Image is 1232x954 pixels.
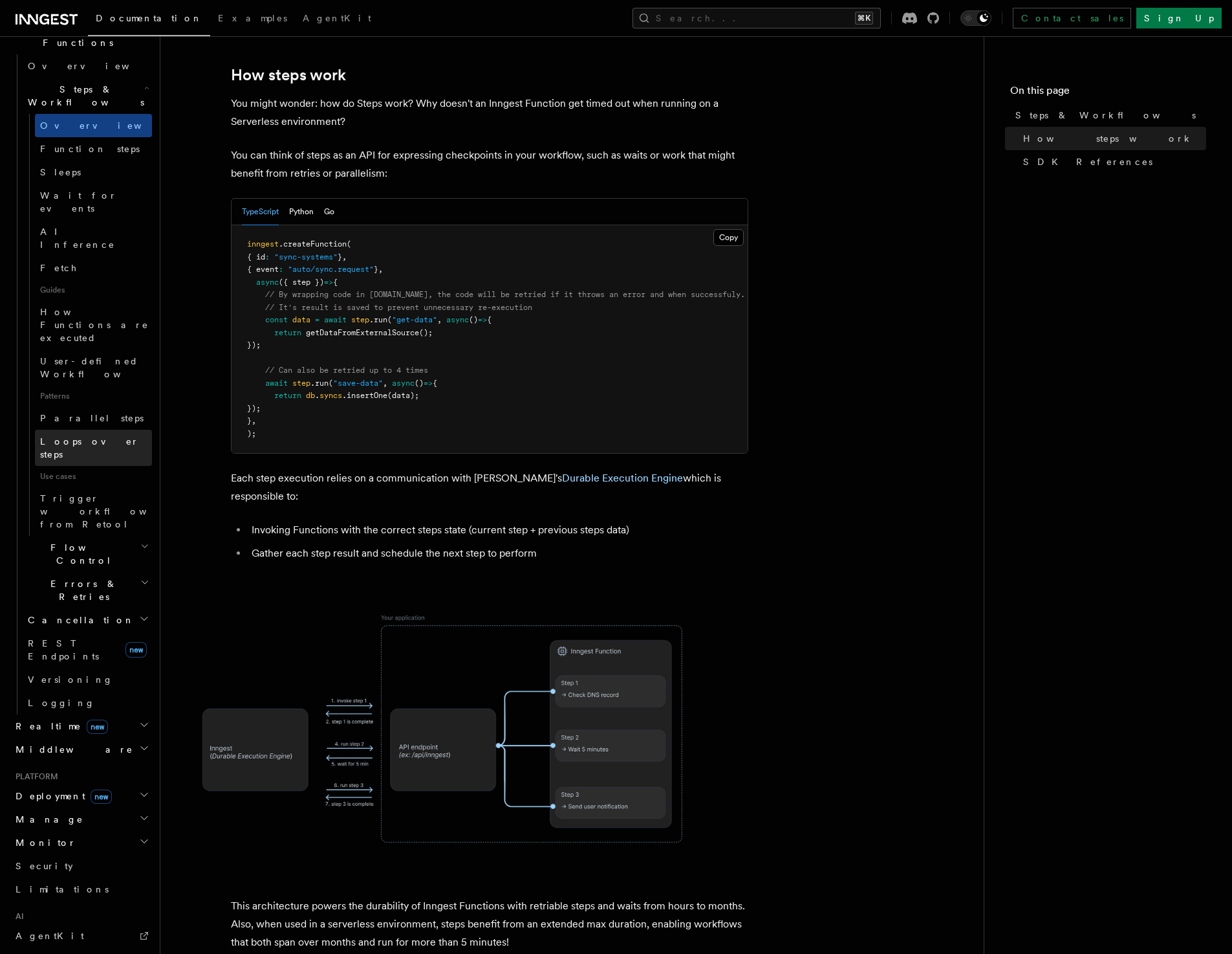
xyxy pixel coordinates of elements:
[478,315,487,324] span: =>
[247,239,279,249] span: inngest
[35,487,152,536] a: Trigger workflows from Retool
[247,340,261,349] span: });
[10,743,133,756] span: Middleware
[10,54,152,715] div: Inngest Functions
[40,307,149,343] span: How Functions are executed
[10,790,112,803] span: Deployment
[40,356,157,379] span: User-defined Workflows
[35,280,152,300] span: Guides
[10,715,152,738] button: Realtimenew
[303,13,371,23] span: AgentKit
[247,252,265,261] span: { id
[265,379,288,388] span: await
[292,379,310,388] span: step
[35,161,152,184] a: Sleeps
[324,278,333,287] span: =>
[960,10,991,26] button: Toggle dark mode
[1015,109,1196,122] span: Steps & Workflows
[40,263,78,273] span: Fetch
[210,4,295,35] a: Examples
[252,416,256,425] span: ,
[28,698,95,708] span: Logging
[16,884,109,894] span: Limitations
[91,790,112,804] span: new
[415,379,424,388] span: ()
[10,771,58,782] span: Platform
[40,413,144,423] span: Parallel steps
[231,94,748,131] p: You might wonder: how do Steps work? Why doesn't an Inngest Function get timed out when running o...
[351,315,369,324] span: step
[387,315,392,324] span: (
[242,199,279,225] button: TypeScript
[437,315,442,324] span: ,
[10,911,24,922] span: AI
[1018,127,1206,150] a: How steps work
[247,429,256,438] span: );
[1136,8,1222,28] a: Sign Up
[10,23,140,49] span: Inngest Functions
[10,813,83,826] span: Manage
[306,391,315,400] span: db
[40,493,182,529] span: Trigger workflows from Retool
[424,379,433,388] span: =>
[23,54,152,78] a: Overview
[10,878,152,901] a: Limitations
[125,642,147,658] span: new
[231,469,748,505] p: Each step execution relies on a communication with [PERSON_NAME]'s which is responsible to:
[1018,150,1206,173] a: SDK References
[35,114,152,137] a: Overview
[632,8,881,28] button: Search...⌘K
[329,379,333,388] span: (
[279,278,324,287] span: ({ step })
[713,229,744,246] button: Copy
[35,184,152,220] a: Wait for events
[274,252,338,261] span: "sync-systems"
[35,386,152,406] span: Patterns
[40,167,81,177] span: Sleeps
[35,349,152,386] a: User-defined Workflows
[265,303,532,312] span: // It's result is saved to prevent unnecessary re-execution
[324,199,334,225] button: Go
[1010,83,1206,104] h4: On this page
[279,265,283,274] span: :
[1010,104,1206,127] a: Steps & Workflows
[855,12,873,25] kbd: ⌘K
[310,379,329,388] span: .run
[265,290,745,299] span: // By wrapping code in [DOMAIN_NAME], the code will be retried if it throws an error and when suc...
[23,541,140,567] span: Flow Control
[87,720,108,734] span: new
[256,278,279,287] span: async
[265,315,288,324] span: const
[10,854,152,878] a: Security
[40,144,140,154] span: Function steps
[10,738,152,761] button: Middleware
[35,466,152,487] span: Use cases
[35,430,152,466] a: Loops over steps
[35,300,152,349] a: How Functions are executed
[247,265,279,274] span: { event
[338,252,342,261] span: }
[28,674,113,685] span: Versioning
[16,861,73,871] span: Security
[23,114,152,536] div: Steps & Workflows
[35,137,152,161] a: Function steps
[40,120,173,131] span: Overview
[274,391,301,400] span: return
[28,638,99,661] span: REST Endpoints
[96,13,202,23] span: Documentation
[295,4,379,35] a: AgentKit
[383,379,387,388] span: ,
[23,608,152,632] button: Cancellation
[23,614,135,627] span: Cancellation
[23,577,140,603] span: Errors & Retries
[23,83,144,109] span: Steps & Workflows
[35,406,152,430] a: Parallel steps
[16,931,84,941] span: AgentKit
[10,924,152,948] a: AgentKit
[10,784,152,808] button: Deploymentnew
[265,366,428,375] span: // Can also be retried up to 4 times
[342,391,387,400] span: .insertOne
[333,379,383,388] span: "save-data"
[23,691,152,715] a: Logging
[324,315,347,324] span: await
